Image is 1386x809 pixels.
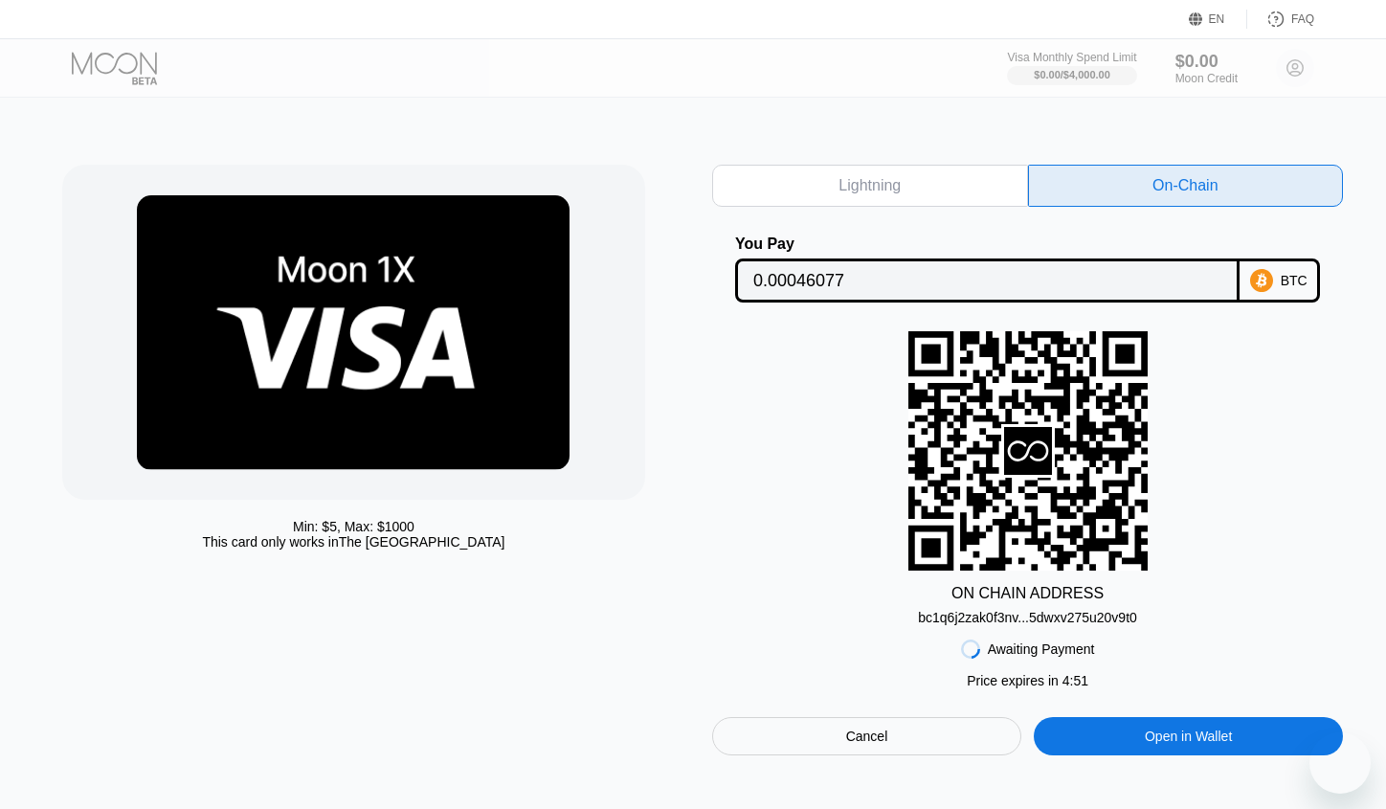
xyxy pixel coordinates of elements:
[735,236,1240,253] div: You Pay
[293,519,414,534] div: Min: $ 5 , Max: $ 1000
[918,610,1137,625] div: bc1q6j2zak0f3nv...5dwxv275u20v9t0
[951,585,1104,602] div: ON CHAIN ADDRESS
[988,641,1095,657] div: Awaiting Payment
[712,717,1021,755] div: Cancel
[838,176,901,195] div: Lightning
[1007,51,1136,85] div: Visa Monthly Spend Limit$0.00/$4,000.00
[918,602,1137,625] div: bc1q6j2zak0f3nv...5dwxv275u20v9t0
[1152,176,1218,195] div: On-Chain
[1247,10,1314,29] div: FAQ
[712,236,1343,303] div: You PayBTC
[1309,732,1371,794] iframe: Pulsante per aprire la finestra di messaggistica
[1281,273,1308,288] div: BTC
[1145,728,1232,745] div: Open in Wallet
[1028,165,1344,207] div: On-Chain
[1034,717,1343,755] div: Open in Wallet
[1007,51,1136,64] div: Visa Monthly Spend Limit
[202,534,504,550] div: This card only works in The [GEOGRAPHIC_DATA]
[1062,673,1088,688] span: 4 : 51
[1034,69,1110,80] div: $0.00 / $4,000.00
[712,165,1028,207] div: Lightning
[846,728,888,745] div: Cancel
[1209,12,1225,26] div: EN
[967,673,1088,688] div: Price expires in
[1291,12,1314,26] div: FAQ
[1189,10,1247,29] div: EN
